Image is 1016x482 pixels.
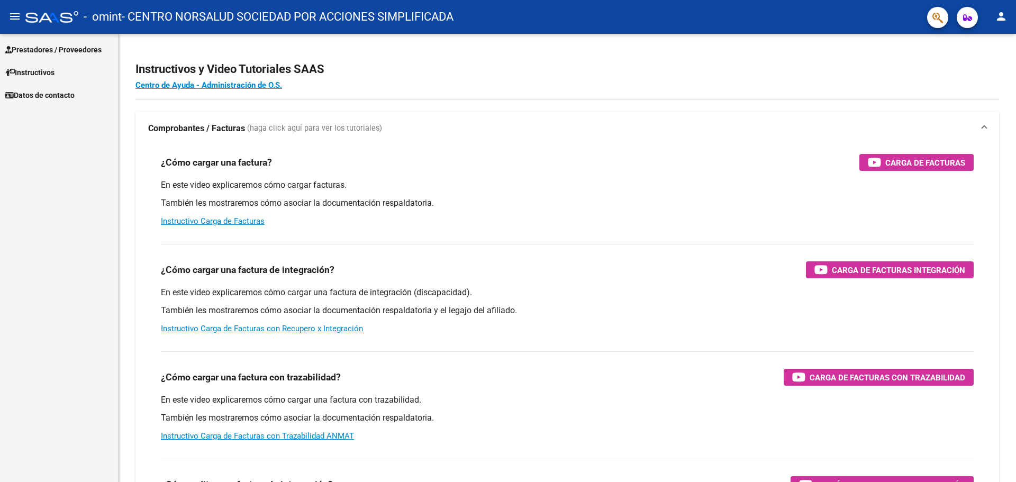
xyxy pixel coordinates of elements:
h3: ¿Cómo cargar una factura con trazabilidad? [161,370,341,385]
p: En este video explicaremos cómo cargar facturas. [161,179,974,191]
h3: ¿Cómo cargar una factura de integración? [161,262,334,277]
mat-expansion-panel-header: Comprobantes / Facturas (haga click aquí para ver los tutoriales) [135,112,999,145]
span: Prestadores / Proveedores [5,44,102,56]
mat-icon: person [995,10,1008,23]
p: También les mostraremos cómo asociar la documentación respaldatoria. [161,197,974,209]
a: Instructivo Carga de Facturas con Trazabilidad ANMAT [161,431,354,441]
a: Instructivo Carga de Facturas [161,216,265,226]
span: (haga click aquí para ver los tutoriales) [247,123,382,134]
a: Instructivo Carga de Facturas con Recupero x Integración [161,324,363,333]
mat-icon: menu [8,10,21,23]
span: Carga de Facturas con Trazabilidad [810,371,965,384]
p: En este video explicaremos cómo cargar una factura de integración (discapacidad). [161,287,974,298]
p: También les mostraremos cómo asociar la documentación respaldatoria y el legajo del afiliado. [161,305,974,316]
span: Datos de contacto [5,89,75,101]
h2: Instructivos y Video Tutoriales SAAS [135,59,999,79]
span: Instructivos [5,67,55,78]
span: - omint [84,5,122,29]
span: Carga de Facturas [885,156,965,169]
strong: Comprobantes / Facturas [148,123,245,134]
button: Carga de Facturas [859,154,974,171]
button: Carga de Facturas Integración [806,261,974,278]
p: En este video explicaremos cómo cargar una factura con trazabilidad. [161,394,974,406]
iframe: Intercom live chat [980,446,1005,471]
button: Carga de Facturas con Trazabilidad [784,369,974,386]
span: - CENTRO NORSALUD SOCIEDAD POR ACCIONES SIMPLIFICADA [122,5,453,29]
p: También les mostraremos cómo asociar la documentación respaldatoria. [161,412,974,424]
span: Carga de Facturas Integración [832,263,965,277]
a: Centro de Ayuda - Administración de O.S. [135,80,282,90]
h3: ¿Cómo cargar una factura? [161,155,272,170]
